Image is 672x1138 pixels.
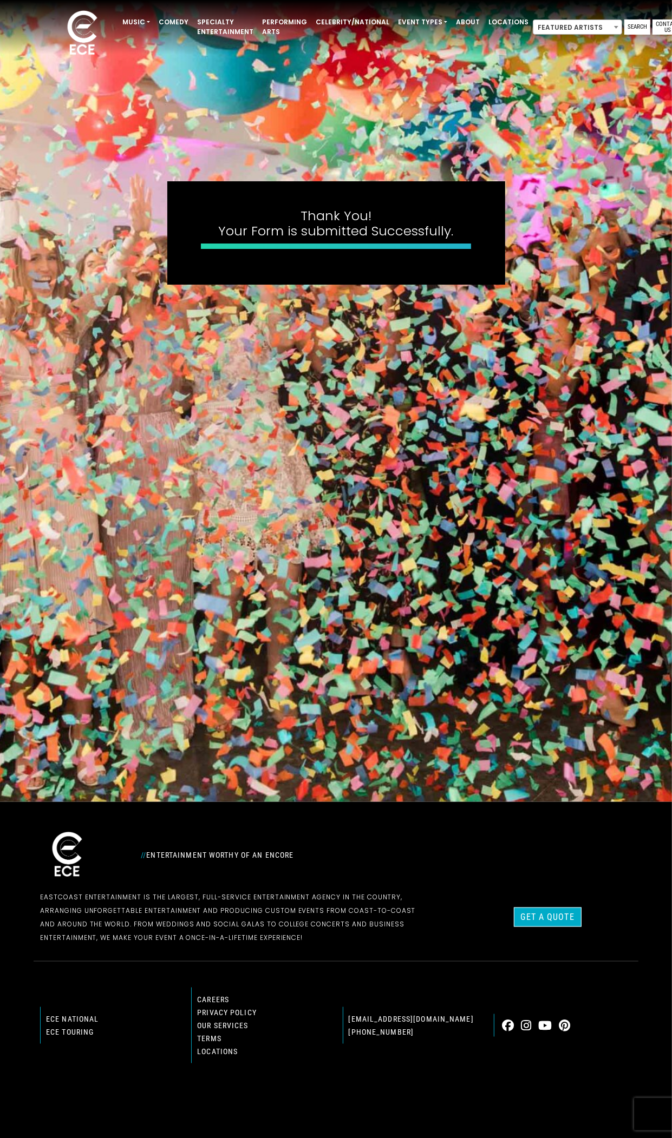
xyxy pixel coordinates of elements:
[197,1008,257,1017] a: Privacy Policy
[197,995,229,1004] a: Careers
[118,13,154,31] a: Music
[349,1028,414,1036] a: [PHONE_NUMBER]
[141,851,146,859] span: //
[258,13,311,41] a: Performing Arts
[484,13,533,31] a: Locations
[134,846,437,864] div: Entertainment Worthy of an Encore
[624,19,650,35] a: Search
[311,13,394,31] a: Celebrity/National
[46,1028,94,1036] a: ECE Touring
[40,1089,632,1103] p: © 2024 EastCoast Entertainment, Inc.
[197,1034,221,1043] a: Terms
[349,1015,474,1023] a: [EMAIL_ADDRESS][DOMAIN_NAME]
[55,8,109,60] img: ece_new_logo_whitev2-1.png
[533,19,622,35] span: Featured Artists
[514,907,582,927] a: Get a Quote
[193,13,258,41] a: Specialty Entertainment
[533,20,622,35] span: Featured Artists
[40,829,94,882] img: ece_new_logo_whitev2-1.png
[197,1047,238,1056] a: Locations
[40,890,430,944] p: EastCoast Entertainment is the largest, full-service entertainment agency in the country, arrangi...
[197,1021,248,1030] a: Our Services
[452,13,484,31] a: About
[394,13,452,31] a: Event Types
[46,1015,99,1023] a: ECE national
[154,13,193,31] a: Comedy
[201,208,472,240] h4: Thank You! Your Form is submitted Successfully.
